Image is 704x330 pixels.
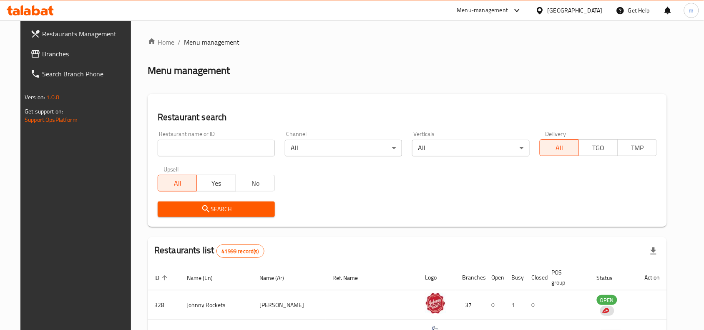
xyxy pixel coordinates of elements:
[602,307,609,315] img: delivery hero logo
[46,92,59,103] span: 1.0.0
[597,273,624,283] span: Status
[187,273,224,283] span: Name (En)
[332,273,369,283] span: Ref. Name
[163,166,179,172] label: Upsell
[597,295,617,305] span: OPEN
[25,106,63,117] span: Get support on:
[158,175,197,191] button: All
[148,37,174,47] a: Home
[285,140,402,156] div: All
[24,24,138,44] a: Restaurants Management
[216,244,264,258] div: Total records count
[621,142,654,154] span: TMP
[548,6,603,15] div: [GEOGRAPHIC_DATA]
[505,290,525,320] td: 1
[196,175,236,191] button: Yes
[540,139,579,156] button: All
[42,69,131,79] span: Search Branch Phone
[24,64,138,84] a: Search Branch Phone
[148,64,230,77] h2: Menu management
[578,139,618,156] button: TGO
[25,114,78,125] a: Support.OpsPlatform
[600,306,614,316] div: Indicates that the vendor menu management has been moved to DH Catalog service
[42,49,131,59] span: Branches
[618,139,657,156] button: TMP
[543,142,576,154] span: All
[456,265,485,290] th: Branches
[644,241,664,261] div: Export file
[158,202,275,217] button: Search
[485,290,505,320] td: 0
[260,273,295,283] span: Name (Ar)
[505,265,525,290] th: Busy
[253,290,326,320] td: [PERSON_NAME]
[425,293,446,314] img: Johnny Rockets
[154,273,170,283] span: ID
[412,140,529,156] div: All
[457,5,508,15] div: Menu-management
[161,177,194,189] span: All
[485,265,505,290] th: Open
[552,267,580,287] span: POS group
[638,265,667,290] th: Action
[25,92,45,103] span: Version:
[24,44,138,64] a: Branches
[217,247,264,255] span: 41999 record(s)
[184,37,239,47] span: Menu management
[689,6,694,15] span: m
[546,131,566,137] label: Delivery
[148,290,180,320] td: 328
[525,265,545,290] th: Closed
[582,142,614,154] span: TGO
[236,175,275,191] button: No
[239,177,272,189] span: No
[164,204,268,214] span: Search
[42,29,131,39] span: Restaurants Management
[418,265,456,290] th: Logo
[456,290,485,320] td: 37
[154,244,264,258] h2: Restaurants list
[180,290,253,320] td: Johnny Rockets
[200,177,232,189] span: Yes
[148,37,667,47] nav: breadcrumb
[178,37,181,47] li: /
[158,140,275,156] input: Search for restaurant name or ID..
[525,290,545,320] td: 0
[158,111,657,123] h2: Restaurant search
